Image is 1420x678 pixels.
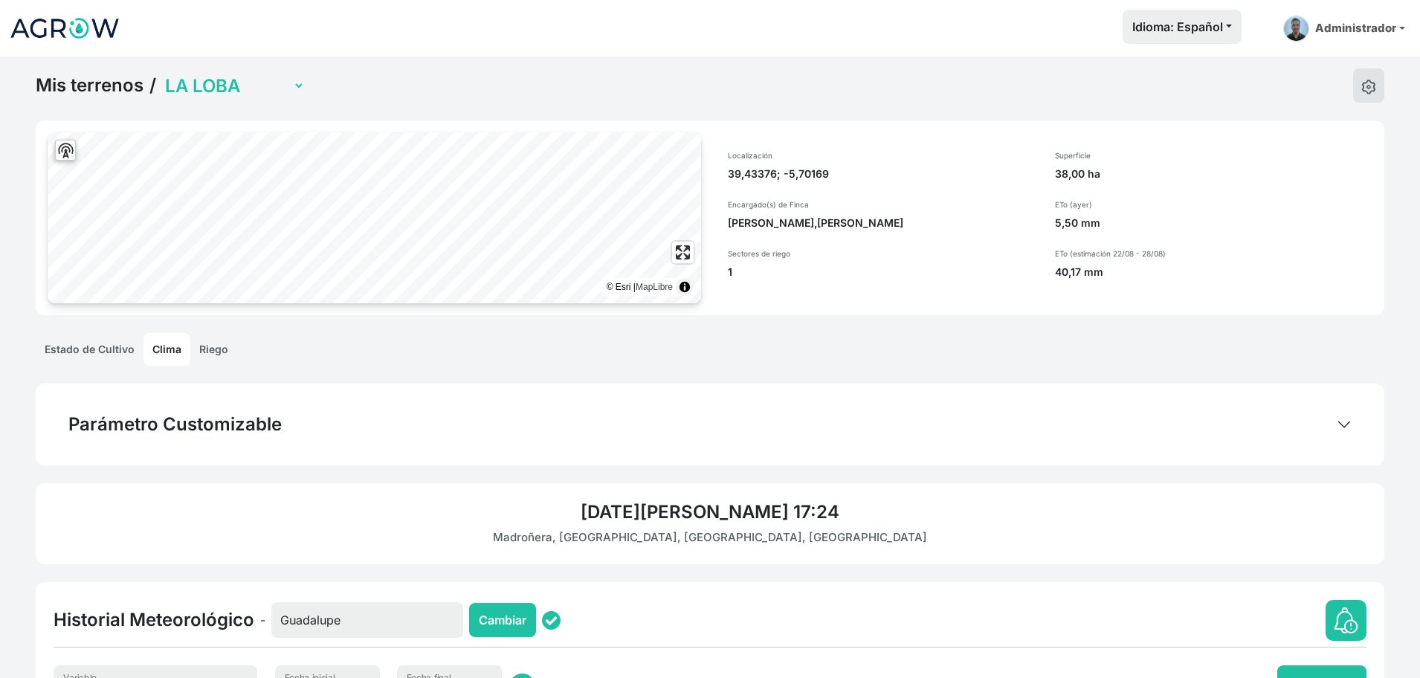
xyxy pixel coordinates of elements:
h4: [DATE][PERSON_NAME] 17:24 [54,501,1366,523]
a: Riego [190,333,237,366]
a: Clima [143,333,190,366]
p: 40,17 mm [1055,265,1373,280]
a: MapLibre [636,282,673,292]
button: Cambiar [469,603,536,637]
img: edit [1361,80,1376,94]
a: Administrador [1277,10,1411,48]
p: Superficie [1055,150,1373,161]
p: ETo (estimación 22/08 - 28/08) [1055,248,1373,259]
span: [PERSON_NAME] [728,216,817,229]
img: status [542,611,561,630]
span: [PERSON_NAME] [817,216,903,229]
a: Mis terrenos [36,74,143,97]
p: 38,00 ha [1055,167,1373,181]
p: 1 [728,265,1037,280]
p: Madroñera, [GEOGRAPHIC_DATA], [GEOGRAPHIC_DATA], [GEOGRAPHIC_DATA] [54,529,1366,546]
div: © Esri | [607,280,673,294]
button: Parámetro Customizable [54,401,1366,448]
p: ETo (ayer) [1055,199,1373,210]
h4: Parámetro Customizable [68,413,282,436]
a: Estado de Cultivo [36,333,143,366]
div: Fit to Bounds [55,140,76,161]
img: admin-picture [1283,16,1309,42]
span: , [814,216,817,229]
p: Localización [728,150,1037,161]
p: Sectores de riego [728,248,1037,259]
span: / [149,74,156,97]
canvas: Map [48,132,701,303]
img: Zoom to locations [57,141,75,160]
p: 5,50 mm [1055,216,1373,230]
h4: Historial Meteorológico [54,609,254,631]
p: Encargado(s) de Finca [728,199,1037,210]
button: Idioma: Español [1123,10,1242,44]
summary: Toggle attribution [676,278,694,296]
button: Enter fullscreen [672,242,694,263]
span: - [260,611,265,629]
input: Escriba nombre de estación [271,602,463,638]
p: 39,43376; -5,70169 [728,167,1037,181]
img: Logo [9,10,120,47]
select: Land Selector [162,74,305,97]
